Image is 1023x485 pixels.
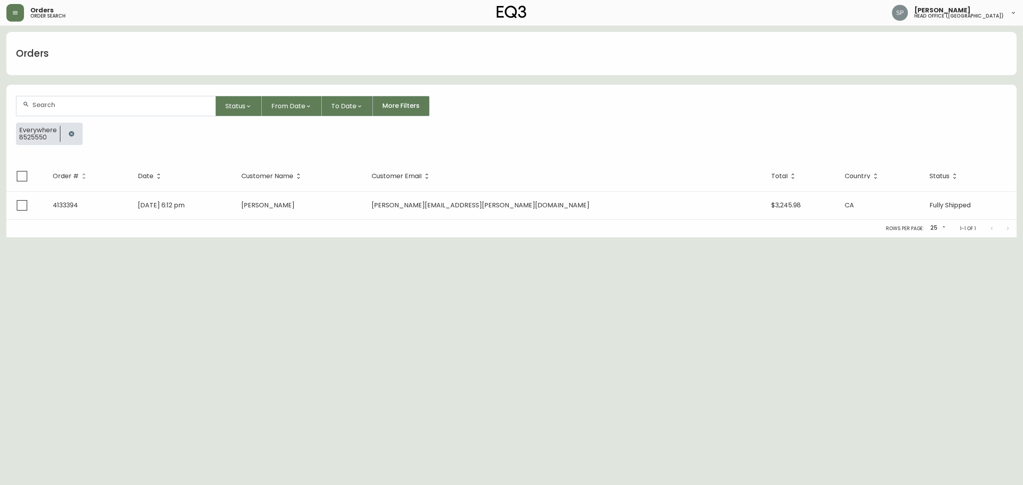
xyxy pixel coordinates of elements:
span: Status [225,101,245,111]
h1: Orders [16,47,49,60]
span: More Filters [382,101,420,110]
span: Country [845,174,870,179]
span: 8525550 [19,134,57,141]
span: Everywhere [19,127,57,134]
span: [PERSON_NAME] [241,201,295,210]
button: More Filters [373,96,430,116]
span: Customer Email [372,173,432,180]
span: Status [929,174,949,179]
span: Orders [30,7,54,14]
span: [DATE] 6:12 pm [138,201,185,210]
span: Customer Email [372,174,422,179]
button: Status [216,96,262,116]
span: Country [845,173,881,180]
span: [PERSON_NAME][EMAIL_ADDRESS][PERSON_NAME][DOMAIN_NAME] [372,201,589,210]
span: Order # [53,173,89,180]
span: Order # [53,174,79,179]
span: To Date [331,101,356,111]
input: Search [32,101,209,109]
h5: head office ([GEOGRAPHIC_DATA]) [914,14,1004,18]
span: Status [929,173,960,180]
span: CA [845,201,854,210]
div: 25 [927,222,947,235]
span: $3,245.98 [771,201,801,210]
span: [PERSON_NAME] [914,7,971,14]
span: Customer Name [241,174,293,179]
span: Date [138,174,153,179]
button: From Date [262,96,322,116]
span: 4133394 [53,201,78,210]
p: 1-1 of 1 [960,225,976,232]
span: Total [771,174,788,179]
img: logo [497,6,526,18]
span: Date [138,173,164,180]
span: Fully Shipped [929,201,971,210]
span: Total [771,173,798,180]
h5: order search [30,14,66,18]
p: Rows per page: [886,225,924,232]
span: Customer Name [241,173,304,180]
img: 0cb179e7bf3690758a1aaa5f0aafa0b4 [892,5,908,21]
button: To Date [322,96,373,116]
span: From Date [271,101,305,111]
